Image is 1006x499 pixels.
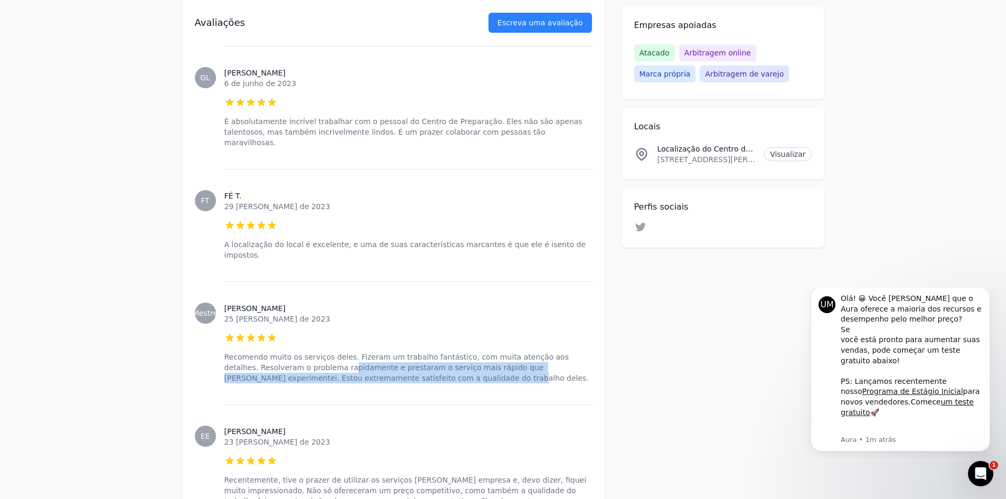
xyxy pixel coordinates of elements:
[705,70,784,78] font: Arbitragem de varejo
[46,110,179,129] a: um teste gratuito
[968,461,993,486] iframe: Chat ao vivo do Intercom
[224,240,588,259] font: A localização do local é excelente, e uma de suas características marcantes é que ele é isento de...
[488,13,591,33] a: Escreva uma avaliação
[634,121,661,131] font: Locais
[46,48,185,77] font: você está pronto para aumentar suas vendas, pode começar um teste gratuito abaixo!
[201,196,209,205] font: FT
[224,315,331,323] font: 25 [PERSON_NAME] de 2023
[795,288,1006,458] iframe: Mensagem de notificação do intercomunicador
[224,353,589,382] font: Recomendo muito os serviços deles. Fizeram um trabalho fantástico, com muita atenção aos detalhes...
[634,202,689,212] font: Perfis sociais
[76,120,84,129] font: 🚀
[24,8,41,25] div: Imagem de perfil para Aura
[224,427,286,436] font: [PERSON_NAME]
[224,69,286,77] font: [PERSON_NAME]
[116,110,146,118] font: Comece
[193,309,218,317] font: Mestre
[46,37,55,46] font: Se
[46,6,186,35] font: Olá! 😀 Você [PERSON_NAME] que o Aura oferece a maioria dos recursos e desempenho pelo melhor preço?
[497,18,582,27] font: Escreva uma avaliação
[201,432,210,440] font: EE
[68,99,168,108] a: Programa de Estágio Inicial
[640,70,691,78] font: Marca própria
[46,148,101,156] font: Aura • 1m atrás
[46,99,185,118] font: para novos vendedores.
[770,150,805,158] font: Visualizar
[46,6,187,146] div: Conteúdo da mensagem
[992,462,996,468] font: 1
[25,12,39,22] font: UM
[224,117,585,147] font: É absolutamente incrível trabalhar com o pessoal do Centro de Preparação. Eles não são apenas tal...
[684,49,751,57] font: Arbitragem online
[764,147,811,161] a: Visualizar
[224,202,331,211] font: 29 [PERSON_NAME] de 2023
[46,147,187,157] p: Mensagem de Aura, enviada há 1 minuto
[224,438,331,446] font: 23 [PERSON_NAME] de 2023
[224,192,242,200] font: FÉ T.
[640,49,670,57] font: Atacado
[46,89,152,108] font: PS: Lançamos recentemente nosso
[657,155,916,164] font: [STREET_ADDRESS][PERSON_NAME][US_STATE], [GEOGRAPHIC_DATA]
[200,73,210,82] font: GL
[634,20,717,30] font: Empresas apoiadas
[195,17,245,28] font: Avaliações
[224,304,286,313] font: [PERSON_NAME]
[224,79,296,88] font: 6 de junho de 2023
[657,145,845,153] font: Localização do Centro de Preparação de Remessas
